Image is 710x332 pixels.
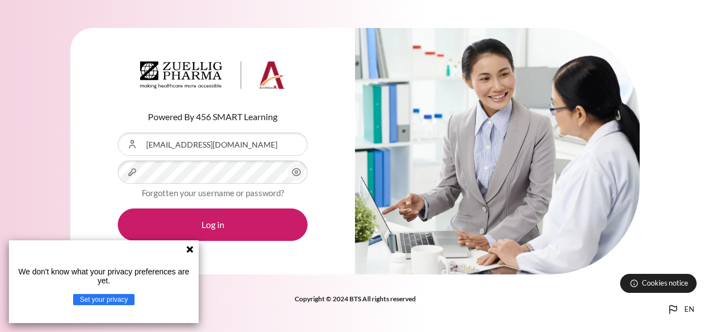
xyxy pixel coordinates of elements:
[140,61,285,94] a: Architeck
[13,267,194,285] p: We don't know what your privacy preferences are yet.
[118,132,308,156] input: Username or Email Address
[118,208,308,241] button: Log in
[684,304,694,315] span: en
[142,188,284,198] a: Forgotten your username or password?
[620,274,697,293] button: Cookies notice
[73,294,135,305] button: Set your privacy
[140,61,285,89] img: Architeck
[295,295,416,303] strong: Copyright © 2024 BTS All rights reserved
[642,278,688,288] span: Cookies notice
[662,298,699,321] button: Languages
[118,110,308,124] p: Powered By 456 SMART Learning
